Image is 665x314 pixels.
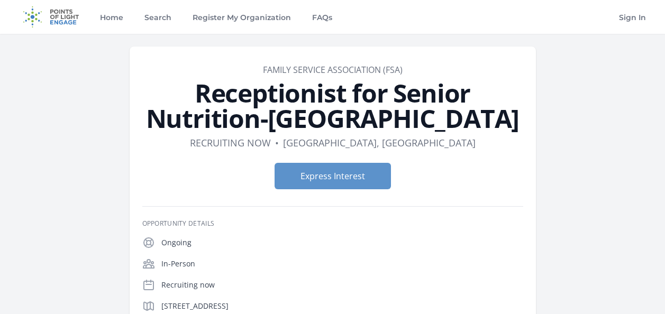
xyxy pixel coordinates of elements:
[283,135,476,150] dd: [GEOGRAPHIC_DATA], [GEOGRAPHIC_DATA]
[142,80,523,131] h1: Receptionist for Senior Nutrition-[GEOGRAPHIC_DATA]
[161,237,523,248] p: Ongoing
[275,135,279,150] div: •
[275,163,391,189] button: Express Interest
[190,135,271,150] dd: Recruiting now
[142,219,523,228] h3: Opportunity Details
[161,280,523,290] p: Recruiting now
[263,64,403,76] a: Family Service Association (FSA)
[161,258,523,269] p: In-Person
[161,301,523,311] p: [STREET_ADDRESS]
